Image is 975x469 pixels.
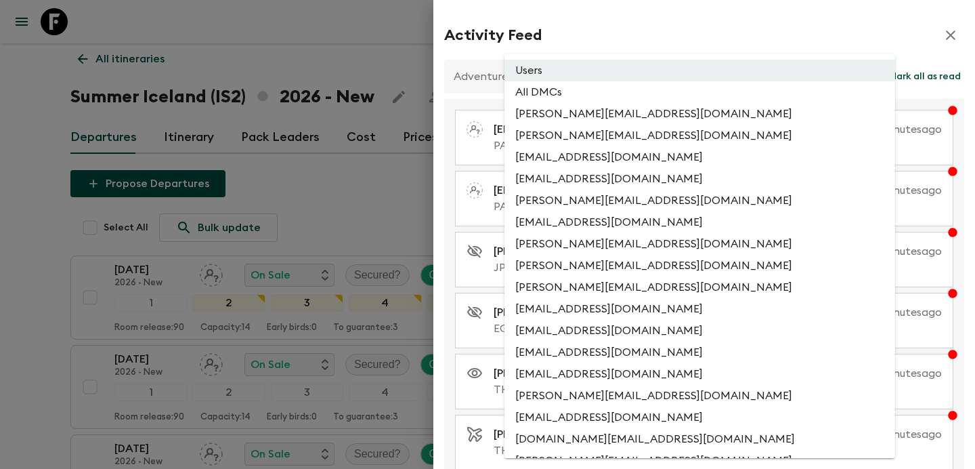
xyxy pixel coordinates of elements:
li: [PERSON_NAME][EMAIL_ADDRESS][DOMAIN_NAME] [504,103,895,125]
li: [PERSON_NAME][EMAIL_ADDRESS][DOMAIN_NAME] [504,233,895,255]
li: All DMCs [504,81,895,103]
li: [EMAIL_ADDRESS][DOMAIN_NAME] [504,211,895,233]
li: [EMAIL_ADDRESS][DOMAIN_NAME] [504,320,895,342]
li: [PERSON_NAME][EMAIL_ADDRESS][DOMAIN_NAME] [504,125,895,146]
li: [EMAIL_ADDRESS][DOMAIN_NAME] [504,146,895,168]
li: [PERSON_NAME][EMAIL_ADDRESS][DOMAIN_NAME] [504,255,895,277]
li: [PERSON_NAME][EMAIL_ADDRESS][DOMAIN_NAME] [504,190,895,211]
li: [EMAIL_ADDRESS][DOMAIN_NAME] [504,298,895,320]
li: [EMAIL_ADDRESS][DOMAIN_NAME] [504,363,895,385]
li: [EMAIL_ADDRESS][DOMAIN_NAME] [504,407,895,428]
li: [EMAIL_ADDRESS][DOMAIN_NAME] [504,168,895,190]
li: [DOMAIN_NAME][EMAIL_ADDRESS][DOMAIN_NAME] [504,428,895,450]
li: [PERSON_NAME][EMAIL_ADDRESS][DOMAIN_NAME] [504,385,895,407]
li: [PERSON_NAME][EMAIL_ADDRESS][DOMAIN_NAME] [504,277,895,298]
li: [EMAIL_ADDRESS][DOMAIN_NAME] [504,342,895,363]
li: Users [504,60,895,81]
